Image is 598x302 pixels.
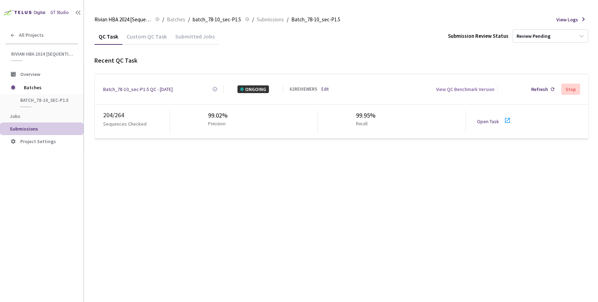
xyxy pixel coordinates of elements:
[208,120,226,127] p: Precision
[448,32,508,40] div: Submission Review Status
[10,126,38,132] span: Submissions
[94,33,122,45] div: QC Task
[237,85,269,93] div: ONGOING
[257,15,284,24] span: Submissions
[208,111,228,120] div: 99.02%
[165,15,187,23] a: Batches
[94,56,589,65] div: Recent QC Task
[122,33,171,45] div: Custom QC Task
[290,86,317,93] div: 62 REVIEWERS
[436,85,494,93] div: View QC Benchmark Version
[477,118,499,125] a: Open Task
[517,33,550,40] div: Review Pending
[291,15,340,24] span: Batch_78-10_sec-P1.5
[167,15,185,24] span: Batches
[11,51,74,57] span: Rivian HBA 2024 [Sequential]
[255,15,285,23] a: Submissions
[24,80,72,94] span: Batches
[188,15,190,24] li: /
[531,85,548,93] div: Refresh
[103,85,173,93] a: Batch_78-10_sec-P1.5 QC - [DATE]
[565,86,576,92] div: Stop
[103,120,147,128] p: Sequences Checked
[103,110,170,120] div: 204 / 264
[94,15,151,24] span: Rivian HBA 2024 [Sequential]
[50,9,69,16] div: GT Studio
[162,15,164,24] li: /
[321,86,329,93] a: Edit
[10,113,20,119] span: Jobs
[287,15,289,24] li: /
[171,33,219,45] div: Submitted Jobs
[252,15,254,24] li: /
[356,111,376,120] div: 99.95%
[193,15,241,24] span: batch_78-10_sec-P1.5
[356,120,373,127] p: Recall
[19,32,44,38] span: All Projects
[20,97,72,103] span: batch_78-10_sec-P1.5
[20,138,56,145] span: Project Settings
[20,71,40,77] span: Overview
[556,16,578,23] span: View Logs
